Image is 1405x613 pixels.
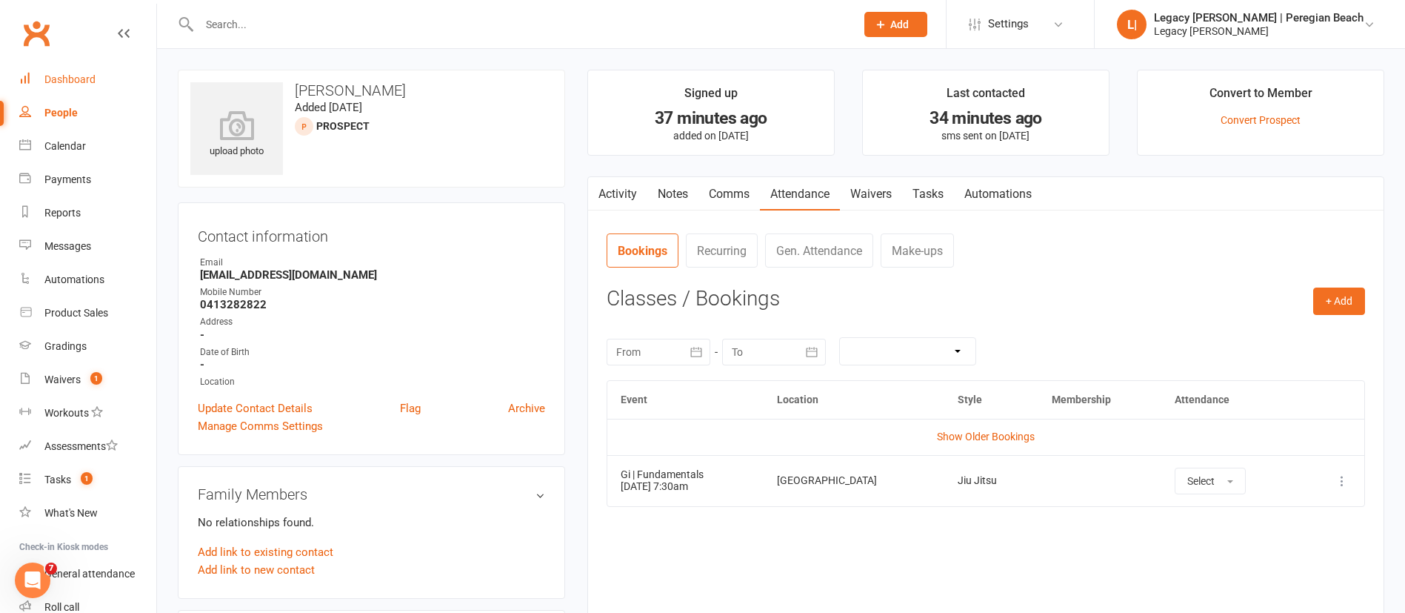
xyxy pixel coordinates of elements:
[198,400,313,417] a: Update Contact Details
[90,372,102,385] span: 1
[198,417,323,435] a: Manage Comms Settings
[607,455,764,506] td: [DATE] 7:30am
[19,497,156,530] a: What's New
[1313,288,1365,314] button: + Add
[508,400,545,417] a: Archive
[1117,10,1147,39] div: L|
[876,130,1095,142] p: sms sent on [DATE]
[19,163,156,196] a: Payments
[1187,475,1215,487] span: Select
[944,381,1038,419] th: Style
[686,233,758,268] a: Recurring
[937,431,1035,443] a: Show Older Bookings
[44,140,86,152] div: Calendar
[607,381,764,419] th: Event
[1038,381,1161,419] th: Membership
[988,7,1029,41] span: Settings
[621,469,750,480] div: Gi | Fundamentals
[200,375,545,389] div: Location
[954,177,1042,211] a: Automations
[200,315,545,329] div: Address
[760,177,840,211] a: Attendance
[19,63,156,96] a: Dashboard
[764,381,944,419] th: Location
[44,568,135,580] div: General attendance
[44,73,96,85] div: Dashboard
[200,358,545,371] strong: -
[200,345,545,359] div: Date of Birth
[1209,84,1312,110] div: Convert to Member
[19,96,156,130] a: People
[19,363,156,397] a: Waivers 1
[44,240,91,252] div: Messages
[44,407,89,419] div: Workouts
[295,101,362,114] time: Added [DATE]
[19,330,156,363] a: Gradings
[890,19,909,30] span: Add
[198,561,315,579] a: Add link to new contact
[44,440,118,452] div: Assessments
[44,507,98,519] div: What's New
[958,475,1025,486] div: Jiu Jitsu
[200,285,545,299] div: Mobile Number
[198,222,545,245] h3: Contact information
[198,514,545,531] p: No relationships found.
[44,474,71,486] div: Tasks
[200,328,545,342] strong: -
[198,543,333,561] a: Add link to existing contact
[400,400,421,417] a: Flag
[19,296,156,330] a: Product Sales
[200,268,545,282] strong: [EMAIL_ADDRESS][DOMAIN_NAME]
[765,233,873,268] a: Gen. Attendance
[190,110,283,159] div: upload photo
[198,486,545,503] h3: Family Members
[698,177,760,211] a: Comms
[44,307,108,319] div: Product Sales
[19,463,156,497] a: Tasks 1
[777,475,931,486] div: [GEOGRAPHIC_DATA]
[200,298,545,311] strong: 0413282822
[19,130,156,163] a: Calendar
[1154,11,1364,24] div: Legacy [PERSON_NAME] | Peregian Beach
[864,12,927,37] button: Add
[588,177,647,211] a: Activity
[19,263,156,296] a: Automations
[200,256,545,270] div: Email
[876,110,1095,126] div: 34 minutes ago
[19,397,156,430] a: Workouts
[881,233,954,268] a: Make-ups
[1221,114,1301,126] a: Convert Prospect
[947,84,1025,110] div: Last contacted
[195,14,845,35] input: Search...
[607,233,678,268] a: Bookings
[44,340,87,352] div: Gradings
[607,288,1365,311] h3: Classes / Bookings
[190,82,553,99] h3: [PERSON_NAME]
[601,130,821,142] p: added on [DATE]
[44,173,91,185] div: Payments
[15,563,50,598] iframe: Intercom live chat
[1154,24,1364,38] div: Legacy [PERSON_NAME]
[19,430,156,463] a: Assessments
[19,196,156,230] a: Reports
[44,374,81,385] div: Waivers
[44,274,104,285] div: Automations
[18,15,55,52] a: Clubworx
[1161,381,1301,419] th: Attendance
[840,177,902,211] a: Waivers
[19,230,156,263] a: Messages
[44,207,81,219] div: Reports
[684,84,738,110] div: Signed up
[81,472,93,485] span: 1
[44,107,78,119] div: People
[44,601,79,613] div: Roll call
[902,177,954,211] a: Tasks
[1175,468,1246,494] button: Select
[601,110,821,126] div: 37 minutes ago
[19,557,156,591] a: General attendance kiosk mode
[647,177,698,211] a: Notes
[45,563,57,574] span: 7
[316,120,370,132] snap: prospect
